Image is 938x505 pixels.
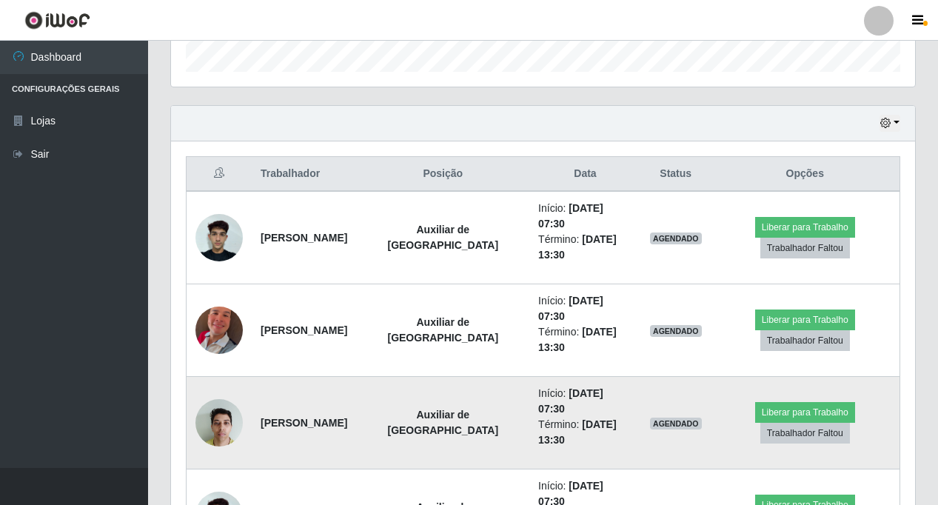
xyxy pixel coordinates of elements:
[538,324,632,355] li: Término:
[24,11,90,30] img: CoreUI Logo
[261,232,347,244] strong: [PERSON_NAME]
[641,157,711,192] th: Status
[650,233,702,244] span: AGENDADO
[538,417,632,448] li: Término:
[650,418,702,429] span: AGENDADO
[538,386,632,417] li: Início:
[538,232,632,263] li: Término:
[261,324,347,336] strong: [PERSON_NAME]
[755,217,855,238] button: Liberar para Trabalho
[760,423,850,444] button: Trabalhador Faltou
[538,387,603,415] time: [DATE] 07:30
[711,157,900,192] th: Opções
[356,157,529,192] th: Posição
[387,316,498,344] strong: Auxiliar de [GEOGRAPHIC_DATA]
[538,293,632,324] li: Início:
[252,157,356,192] th: Trabalhador
[387,224,498,251] strong: Auxiliar de [GEOGRAPHIC_DATA]
[755,310,855,330] button: Liberar para Trabalho
[755,402,855,423] button: Liberar para Trabalho
[195,288,243,372] img: 1728504183433.jpeg
[529,157,641,192] th: Data
[760,330,850,351] button: Trabalhador Faltou
[650,325,702,337] span: AGENDADO
[538,295,603,322] time: [DATE] 07:30
[760,238,850,258] button: Trabalhador Faltou
[538,202,603,230] time: [DATE] 07:30
[261,417,347,429] strong: [PERSON_NAME]
[387,409,498,436] strong: Auxiliar de [GEOGRAPHIC_DATA]
[538,201,632,232] li: Início:
[195,391,243,454] img: 1708009688569.jpeg
[195,206,243,269] img: 1740069978872.jpeg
